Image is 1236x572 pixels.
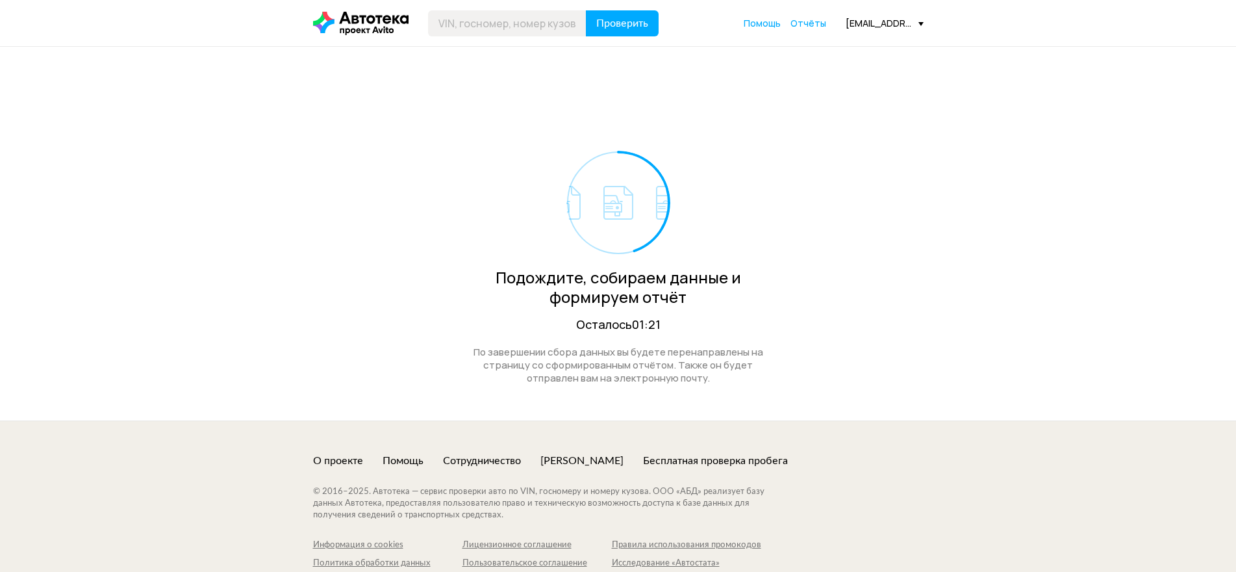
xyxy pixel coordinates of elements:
[459,346,777,385] div: По завершении сбора данных вы будете перенаправлены на страницу со сформированным отчётом. Также ...
[459,317,777,333] div: Осталось 01:21
[313,558,462,569] a: Политика обработки данных
[643,454,788,468] a: Бесплатная проверка пробега
[462,539,612,551] a: Лицензионное соглашение
[443,454,521,468] a: Сотрудничество
[846,17,924,29] div: [EMAIL_ADDRESS][DOMAIN_NAME]
[596,18,648,29] span: Проверить
[313,486,790,521] div: © 2016– 2025 . Автотека — сервис проверки авто по VIN, госномеру и номеру кузова. ООО «АБД» реали...
[383,454,423,468] a: Помощь
[313,454,363,468] a: О проекте
[540,454,624,468] a: [PERSON_NAME]
[612,558,761,569] a: Исследование «Автостата»
[790,17,826,30] a: Отчёты
[313,539,462,551] a: Информация о cookies
[428,10,586,36] input: VIN, госномер, номер кузова
[790,17,826,29] span: Отчёты
[462,558,612,569] a: Пользовательское соглашение
[586,10,659,36] button: Проверить
[612,539,761,551] a: Правила использования промокодов
[459,268,777,307] div: Подождите, собираем данные и формируем отчёт
[744,17,781,30] a: Помощь
[744,17,781,29] span: Помощь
